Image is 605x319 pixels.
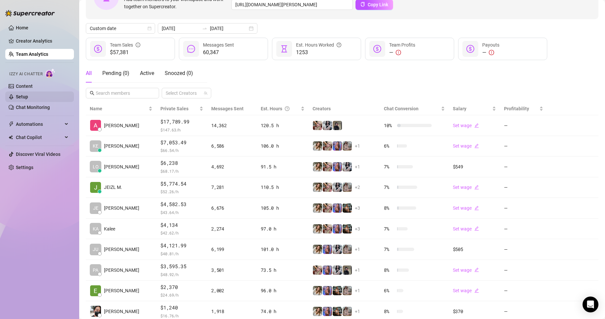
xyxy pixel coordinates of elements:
[160,263,203,270] span: $3,595.35
[343,245,352,254] img: Daisy
[500,198,547,219] td: —
[211,122,253,129] div: 14,362
[474,123,479,128] span: edit
[474,288,479,293] span: edit
[211,266,253,274] div: 3,501
[313,266,322,275] img: Anna
[261,163,304,170] div: 91.5 h
[389,49,415,56] div: —
[343,286,352,295] img: Daisy
[93,204,98,212] span: JE
[313,141,322,151] img: Paige
[202,26,207,31] span: swap-right
[343,162,352,171] img: Sadie
[261,204,304,212] div: 105.0 h
[160,180,203,188] span: $5,774.54
[466,45,474,53] span: dollar-circle
[323,121,332,130] img: Sadie
[93,163,99,170] span: LO
[396,50,401,55] span: exclamation-circle
[202,26,207,31] span: to
[148,26,151,30] span: calendar
[482,49,499,56] div: —
[384,142,394,150] span: 6 %
[160,126,203,133] span: $ 147.63 /h
[16,105,50,110] a: Chat Monitoring
[140,70,154,76] span: Active
[500,219,547,239] td: —
[160,230,203,236] span: $ 42.62 /h
[16,165,33,170] a: Settings
[384,308,394,315] span: 8 %
[474,185,479,190] span: edit
[160,271,203,278] span: $ 48.92 /h
[104,287,139,294] span: [PERSON_NAME]
[323,203,332,213] img: Anna
[489,50,494,55] span: exclamation-circle
[9,135,13,140] img: Chat Copilot
[16,84,33,89] a: Content
[323,286,332,295] img: Ava
[333,307,342,316] img: Ava
[343,307,352,316] img: Daisy
[384,106,419,111] span: Chat Conversion
[5,10,55,17] img: logo-BBDzfeDw.svg
[500,157,547,177] td: —
[160,200,203,208] span: $4,582.53
[500,239,547,260] td: —
[368,2,388,7] span: Copy Link
[453,267,479,273] a: Set wageedit
[474,144,479,148] span: edit
[333,162,342,171] img: Ava
[296,49,341,56] span: 1253
[96,89,150,97] input: Search members
[160,106,188,111] span: Private Sales
[90,120,101,131] img: Alexicon Ortiag…
[211,106,244,111] span: Messages Sent
[343,203,352,213] img: Ava
[160,188,203,195] span: $ 52.26 /h
[162,25,199,32] input: Start date
[337,41,341,49] span: question-circle
[204,91,208,95] span: team
[16,132,63,143] span: Chat Copilot
[93,225,99,232] span: KA
[355,204,360,212] span: + 3
[296,41,341,49] div: Est. Hours Worked
[285,105,289,112] span: question-circle
[389,42,415,48] span: Team Profits
[453,123,479,128] a: Set wageedit
[211,308,253,315] div: 1,918
[94,45,102,53] span: dollar-circle
[323,266,332,275] img: Ava
[160,221,203,229] span: $4,134
[355,266,360,274] span: + 1
[500,177,547,198] td: —
[160,118,203,126] span: $17,789.99
[453,185,479,190] a: Set wageedit
[384,122,394,129] span: 10 %
[482,42,499,48] span: Payouts
[261,142,304,150] div: 106.0 h
[90,105,147,112] span: Name
[333,245,342,254] img: Sadie
[355,246,360,253] span: + 1
[384,266,394,274] span: 8 %
[211,163,253,170] div: 4,692
[355,142,360,150] span: + 1
[261,225,304,232] div: 97.0 h
[160,242,203,250] span: $4,121.99
[500,115,547,136] td: —
[110,41,140,49] div: Team Sales
[211,204,253,212] div: 6,676
[280,45,288,53] span: hourglass
[373,45,381,53] span: dollar-circle
[323,307,332,316] img: Ava
[323,224,332,233] img: Anna
[93,266,98,274] span: PA
[90,285,101,296] img: Eduardo Leon Jr
[453,143,479,149] a: Set wageedit
[343,183,352,192] img: Daisy
[355,163,360,170] span: + 1
[333,121,342,130] img: Anna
